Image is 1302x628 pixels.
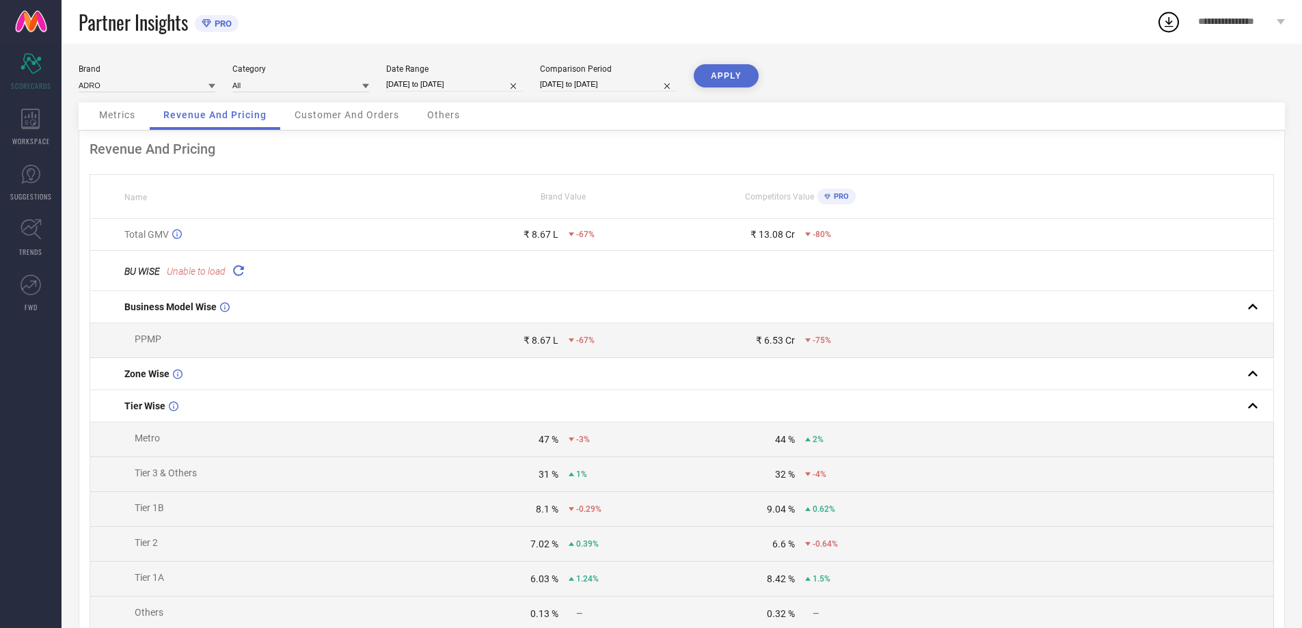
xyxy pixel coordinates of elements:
[124,266,160,277] span: BU WISE
[524,335,558,346] div: ₹ 8.67 L
[135,537,158,548] span: Tier 2
[745,192,814,202] span: Competitors Value
[124,229,169,240] span: Total GMV
[386,64,523,74] div: Date Range
[772,538,795,549] div: 6.6 %
[530,608,558,619] div: 0.13 %
[530,573,558,584] div: 6.03 %
[90,141,1274,157] div: Revenue And Pricing
[767,504,795,515] div: 9.04 %
[756,335,795,346] div: ₹ 6.53 Cr
[813,539,838,549] span: -0.64%
[813,336,831,345] span: -75%
[576,336,595,345] span: -67%
[540,77,677,92] input: Select comparison period
[813,230,831,239] span: -80%
[135,467,197,478] span: Tier 3 & Others
[135,433,160,443] span: Metro
[79,64,215,74] div: Brand
[232,64,369,74] div: Category
[229,261,248,280] div: Reload "BU WISE "
[767,573,795,584] div: 8.42 %
[135,607,163,618] span: Others
[576,609,582,618] span: —
[124,301,217,312] span: Business Model Wise
[576,539,599,549] span: 0.39%
[124,193,147,202] span: Name
[539,434,558,445] div: 47 %
[135,572,164,583] span: Tier 1A
[530,538,558,549] div: 7.02 %
[167,266,226,277] span: Unable to load
[163,109,267,120] span: Revenue And Pricing
[536,504,558,515] div: 8.1 %
[539,469,558,480] div: 31 %
[813,435,824,444] span: 2%
[10,191,52,202] span: SUGGESTIONS
[775,434,795,445] div: 44 %
[1156,10,1181,34] div: Open download list
[124,368,169,379] span: Zone Wise
[135,333,161,344] span: PPMP
[99,109,135,120] span: Metrics
[813,609,819,618] span: —
[576,469,587,479] span: 1%
[19,247,42,257] span: TRENDS
[386,77,523,92] input: Select date range
[576,504,601,514] span: -0.29%
[25,302,38,312] span: FWD
[295,109,399,120] span: Customer And Orders
[541,192,586,202] span: Brand Value
[427,109,460,120] span: Others
[813,574,830,584] span: 1.5%
[211,18,232,29] span: PRO
[576,435,590,444] span: -3%
[750,229,795,240] div: ₹ 13.08 Cr
[540,64,677,74] div: Comparison Period
[135,502,164,513] span: Tier 1B
[576,574,599,584] span: 1.24%
[124,400,165,411] span: Tier Wise
[576,230,595,239] span: -67%
[767,608,795,619] div: 0.32 %
[79,8,188,36] span: Partner Insights
[694,64,759,87] button: APPLY
[12,136,50,146] span: WORKSPACE
[775,469,795,480] div: 32 %
[524,229,558,240] div: ₹ 8.67 L
[11,81,51,91] span: SCORECARDS
[830,192,849,201] span: PRO
[813,504,835,514] span: 0.62%
[813,469,826,479] span: -4%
